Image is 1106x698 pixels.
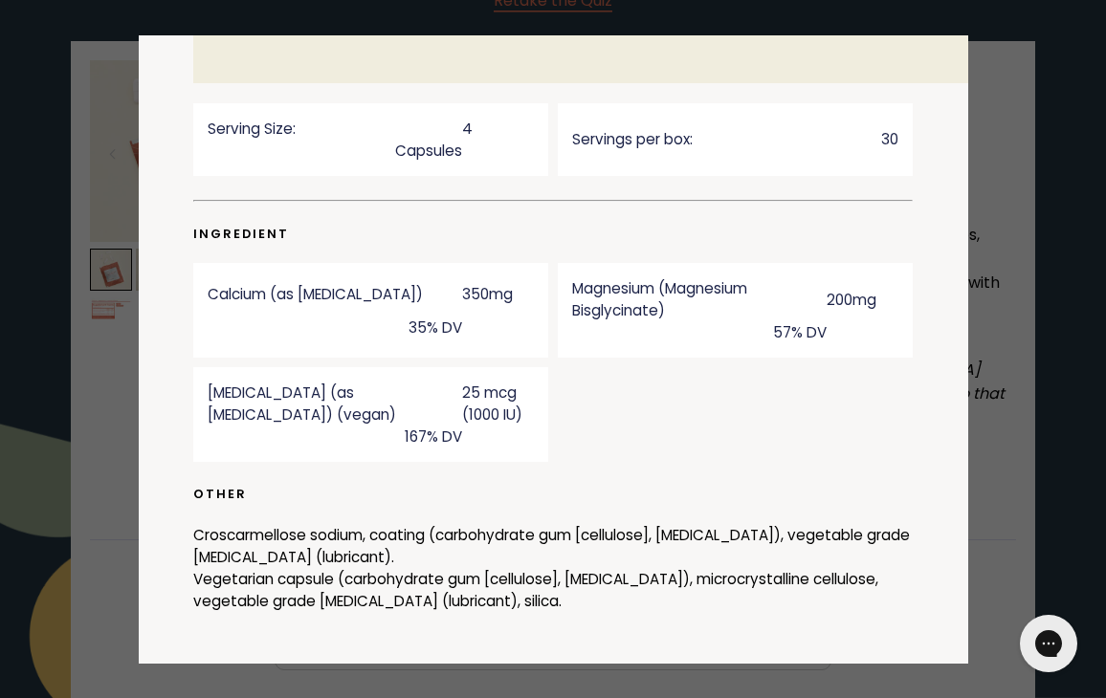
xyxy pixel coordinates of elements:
span: Servings per box: [572,128,827,150]
span: 167% DV [208,425,462,447]
div: Croscarmellose sodium, coating (carbohydrate gum [cellulose], [MEDICAL_DATA]), vegetable grade [M... [193,524,912,568]
span: [MEDICAL_DATA] (as [MEDICAL_DATA]) (vegan) [208,382,462,425]
div: Vegetarian capsule (carbohydrate gum [cellulose], [MEDICAL_DATA]), microcrystalline cellulose, ve... [193,568,912,612]
span: 200mg [827,289,898,311]
iframe: Gorgias live chat messenger [1010,608,1087,679]
span: 57% DV [572,321,827,343]
h5: Other [193,486,912,503]
span: Capsules [208,140,462,162]
span: 350mg [462,283,534,305]
span: 30 [827,128,898,150]
div: 4 [193,103,548,176]
h5: ingredient [193,226,912,243]
span: 25 mcg (1000 IU) [462,382,534,425]
span: 35% DV [208,316,462,338]
span: Magnesium (Magnesium Bisglycinate) [572,277,827,321]
span: Calcium (as [MEDICAL_DATA]) [208,283,462,305]
span: Serving Size: [208,118,462,140]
